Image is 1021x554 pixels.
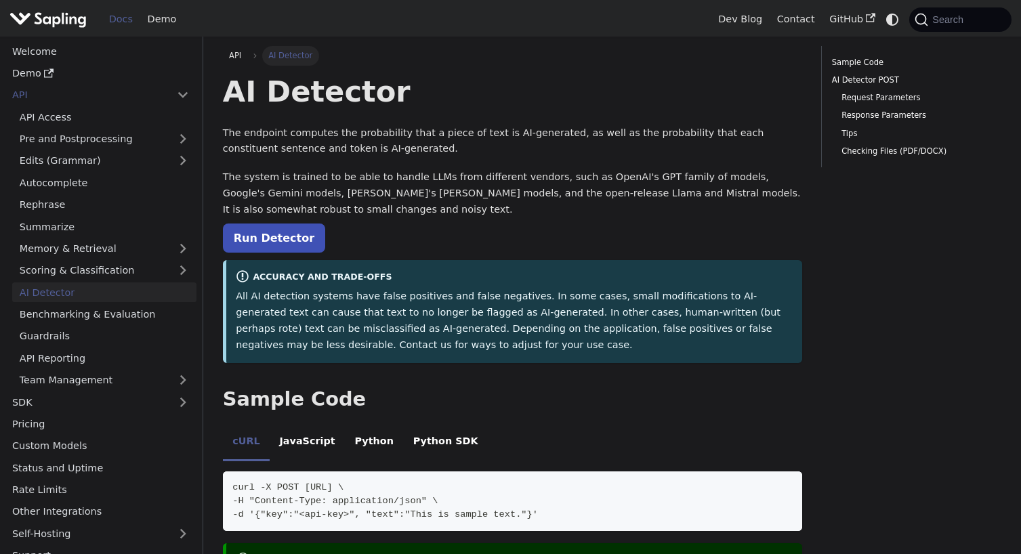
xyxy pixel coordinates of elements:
a: API Access [12,107,196,127]
a: API [223,46,248,65]
span: API [229,51,241,60]
a: Scoring & Classification [12,261,196,280]
a: Sapling.aiSapling.ai [9,9,91,29]
a: AI Detector [12,282,196,302]
h1: AI Detector [223,73,802,110]
a: API Reporting [12,348,196,368]
a: Response Parameters [841,109,992,122]
a: Demo [5,64,196,83]
div: Accuracy and Trade-offs [236,270,792,286]
a: AI Detector POST [832,74,997,87]
a: Self-Hosting [5,524,196,543]
a: Rate Limits [5,480,196,500]
a: Pricing [5,414,196,434]
span: curl -X POST [URL] \ [232,482,343,492]
a: Edits (Grammar) [12,151,196,171]
a: Summarize [12,217,196,236]
a: Contact [770,9,822,30]
a: Status and Uptime [5,458,196,477]
h2: Sample Code [223,387,802,412]
a: Benchmarking & Evaluation [12,305,196,324]
li: Python [345,424,403,462]
a: Tips [841,127,992,140]
a: SDK [5,392,169,412]
button: Collapse sidebar category 'API' [169,85,196,105]
button: Expand sidebar category 'SDK' [169,392,196,412]
a: Checking Files (PDF/DOCX) [841,145,992,158]
p: All AI detection systems have false positives and false negatives. In some cases, small modificat... [236,289,792,353]
a: Request Parameters [841,91,992,104]
a: Rephrase [12,195,196,215]
a: Team Management [12,370,196,390]
li: Python SDK [403,424,488,462]
a: Autocomplete [12,173,196,192]
p: The endpoint computes the probability that a piece of text is AI-generated, as well as the probab... [223,125,802,158]
span: Search [928,14,972,25]
a: Other Integrations [5,502,196,521]
a: API [5,85,169,105]
a: Welcome [5,41,196,61]
a: Guardrails [12,326,196,346]
a: Run Detector [223,223,325,253]
nav: Breadcrumbs [223,46,802,65]
a: Docs [102,9,140,30]
a: Demo [140,9,184,30]
button: Search (Command+K) [909,7,1011,32]
a: Memory & Retrieval [12,239,196,259]
a: Custom Models [5,436,196,456]
a: GitHub [822,9,882,30]
a: Pre and Postprocessing [12,129,196,149]
li: JavaScript [270,424,345,462]
li: cURL [223,424,270,462]
span: AI Detector [262,46,319,65]
a: Dev Blog [711,9,769,30]
img: Sapling.ai [9,9,87,29]
p: The system is trained to be able to handle LLMs from different vendors, such as OpenAI's GPT fami... [223,169,802,217]
span: -d '{"key":"<api-key>", "text":"This is sample text."}' [232,509,538,519]
a: Sample Code [832,56,997,69]
span: -H "Content-Type: application/json" \ [232,496,438,506]
button: Switch between dark and light mode (currently system mode) [883,9,902,29]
